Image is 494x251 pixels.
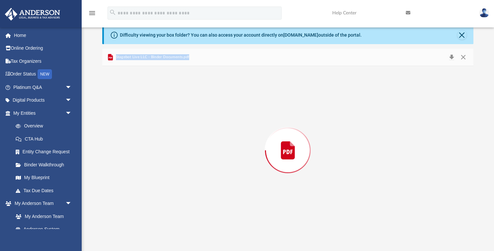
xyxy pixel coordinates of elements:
a: My Anderson Team [9,210,75,223]
button: Close [457,30,467,40]
a: Anderson System [9,223,78,236]
a: [DOMAIN_NAME] [283,32,318,38]
a: Binder Walkthrough [9,158,82,171]
i: search [109,9,116,16]
div: Preview [102,49,473,235]
a: My Blueprint [9,171,78,184]
a: Digital Productsarrow_drop_down [5,94,82,107]
div: Difficulty viewing your box folder? You can also access your account directly on outside of the p... [120,32,362,39]
img: User Pic [479,8,489,18]
a: Platinum Q&Aarrow_drop_down [5,81,82,94]
a: Home [5,29,82,42]
a: Order StatusNEW [5,68,82,81]
a: Overview [9,120,82,133]
a: My Entitiesarrow_drop_down [5,107,82,120]
a: Entity Change Request [9,145,82,159]
img: Anderson Advisors Platinum Portal [3,8,62,21]
span: arrow_drop_down [65,81,78,94]
button: Close [457,53,469,62]
span: Stagebot Live LLC - Binder Documents.pdf [114,54,189,60]
span: arrow_drop_down [65,94,78,107]
a: My Anderson Teamarrow_drop_down [5,197,78,210]
span: arrow_drop_down [65,197,78,210]
i: menu [88,9,96,17]
a: Tax Organizers [5,55,82,68]
button: Download [446,53,457,62]
a: Tax Due Dates [9,184,82,197]
a: CTA Hub [9,132,82,145]
a: Online Ordering [5,42,82,55]
div: NEW [38,69,52,79]
a: menu [88,12,96,17]
span: arrow_drop_down [65,107,78,120]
